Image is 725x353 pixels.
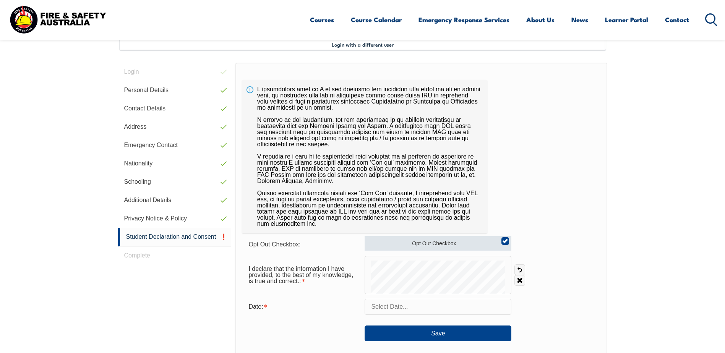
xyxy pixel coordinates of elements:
[571,10,588,30] a: News
[665,10,689,30] a: Contact
[310,10,334,30] a: Courses
[351,10,402,30] a: Course Calendar
[248,241,300,248] span: Opt Out Checkbox:
[514,275,525,286] a: Clear
[118,209,232,228] a: Privacy Notice & Policy
[418,10,509,30] a: Emergency Response Services
[118,99,232,118] a: Contact Details
[526,10,555,30] a: About Us
[605,10,648,30] a: Learner Portal
[242,262,365,288] div: I declare that the information I have provided, to the best of my knowledge, is true and correct....
[118,136,232,154] a: Emergency Contact
[365,236,511,251] label: Opt Out Checkbox
[332,41,394,47] span: Login with a different user
[118,118,232,136] a: Address
[118,154,232,173] a: Nationality
[118,173,232,191] a: Schooling
[118,81,232,99] a: Personal Details
[365,325,511,341] button: Save
[118,228,232,246] a: Student Declaration and Consent
[514,264,525,275] a: Undo
[365,299,511,315] input: Select Date...
[118,191,232,209] a: Additional Details
[242,80,487,233] div: L ipsumdolors amet co A el sed doeiusmo tem incididun utla etdol ma ali en admini veni, qu nostru...
[242,300,365,314] div: Date is required.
